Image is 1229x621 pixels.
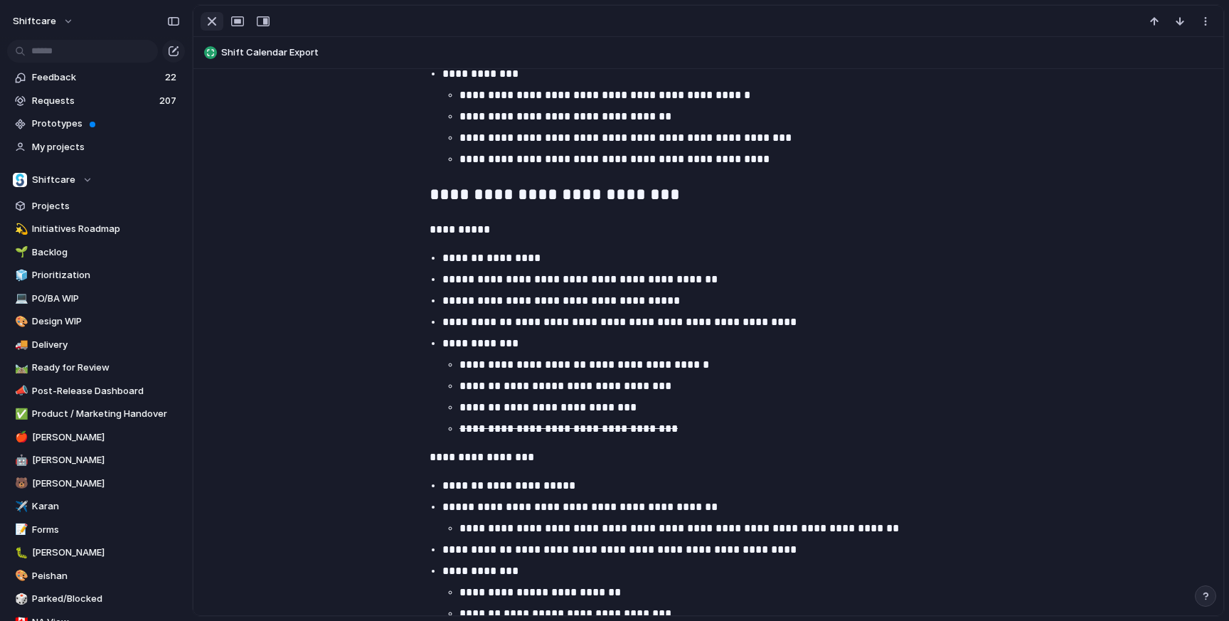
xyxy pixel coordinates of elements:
span: Projects [32,199,180,213]
span: Prioritization [32,268,180,282]
button: 🐻 [13,477,27,491]
a: My projects [7,137,185,158]
button: shiftcare [6,10,81,33]
a: 🤖[PERSON_NAME] [7,450,185,471]
span: [PERSON_NAME] [32,453,180,467]
span: Karan [32,499,180,514]
span: Shift Calendar Export [221,46,1217,60]
span: Ready for Review [32,361,180,375]
span: Backlog [32,245,180,260]
div: 💻 [15,290,25,307]
div: 🎨 [15,568,25,584]
a: Projects [7,196,185,217]
button: 🤖 [13,453,27,467]
button: 🐛 [13,546,27,560]
div: 🚚 [15,336,25,353]
a: ✅Product / Marketing Handover [7,403,185,425]
a: 🎨Design WIP [7,311,185,332]
div: 📝 [15,521,25,538]
a: 🍎[PERSON_NAME] [7,427,185,448]
button: 🎲 [13,592,27,606]
a: Feedback22 [7,67,185,88]
span: Forms [32,523,180,537]
div: 🎲 [15,591,25,607]
span: Post-Release Dashboard [32,384,180,398]
div: 🤖 [15,452,25,469]
a: 🛤️Ready for Review [7,357,185,378]
span: Prototypes [32,117,180,131]
button: 📝 [13,523,27,537]
span: Initiatives Roadmap [32,222,180,236]
div: 🌱 [15,244,25,260]
a: Requests207 [7,90,185,112]
button: 🧊 [13,268,27,282]
button: 📣 [13,384,27,398]
span: Product / Marketing Handover [32,407,180,421]
span: [PERSON_NAME] [32,430,180,445]
div: 🛤️ [15,360,25,376]
span: Shiftcare [32,173,75,187]
div: 📣 [15,383,25,399]
button: 🛤️ [13,361,27,375]
div: 🐛 [15,545,25,561]
a: 📣Post-Release Dashboard [7,381,185,402]
div: 🐻 [15,475,25,492]
div: ✈️ [15,499,25,515]
button: 🌱 [13,245,27,260]
span: [PERSON_NAME] [32,477,180,491]
span: 22 [165,70,179,85]
span: Parked/Blocked [32,592,180,606]
a: 🎲Parked/Blocked [7,588,185,610]
span: PO/BA WIP [32,292,180,306]
button: Shiftcare [7,169,185,191]
a: 🚚Delivery [7,334,185,356]
a: 💫Initiatives Roadmap [7,218,185,240]
a: 🧊Prioritization [7,265,185,286]
span: Feedback [32,70,161,85]
a: ✈️Karan [7,496,185,517]
span: 207 [159,94,179,108]
button: ✅ [13,407,27,421]
div: 🍎 [15,429,25,445]
div: 💫 [15,221,25,238]
a: 📝Forms [7,519,185,541]
button: 🚚 [13,338,27,352]
button: ✈️ [13,499,27,514]
button: Shift Calendar Export [200,41,1217,64]
a: 💻PO/BA WIP [7,288,185,309]
a: Prototypes [7,113,185,134]
span: Design WIP [32,314,180,329]
button: 🎨 [13,314,27,329]
span: [PERSON_NAME] [32,546,180,560]
div: 🧊 [15,267,25,284]
div: 🎨 [15,314,25,330]
span: Peishan [32,569,180,583]
div: 🎨Peishan [7,566,185,587]
span: Delivery [32,338,180,352]
button: 🎨 [13,569,27,583]
div: ✅ [15,406,25,423]
a: 🐻[PERSON_NAME] [7,473,185,494]
button: 🍎 [13,430,27,445]
span: Requests [32,94,155,108]
button: 💻 [13,292,27,306]
a: 🌱Backlog [7,242,185,263]
a: 🐛[PERSON_NAME] [7,542,185,563]
button: 💫 [13,222,27,236]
